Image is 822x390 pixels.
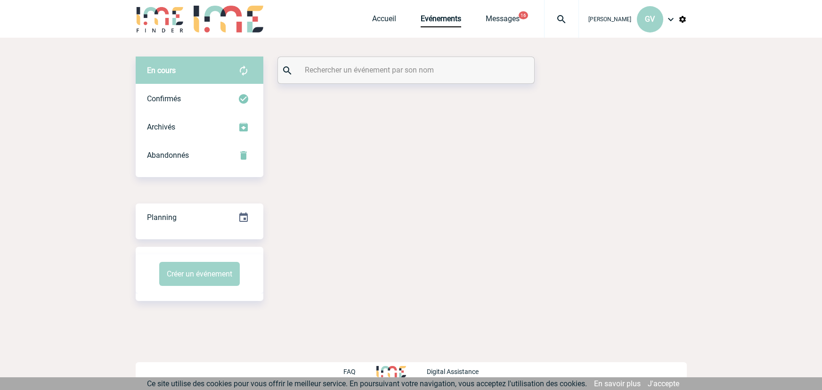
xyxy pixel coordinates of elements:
p: FAQ [343,368,356,375]
a: Evénements [421,14,461,27]
button: 16 [519,11,528,19]
span: GV [645,15,655,24]
div: Retrouvez ici tous les événements que vous avez décidé d'archiver [136,113,263,141]
span: En cours [147,66,176,75]
button: Créer un événement [159,262,240,286]
span: [PERSON_NAME] [588,16,631,23]
div: Retrouvez ici tous vos évènements avant confirmation [136,57,263,85]
span: Abandonnés [147,151,189,160]
img: IME-Finder [136,6,185,32]
a: FAQ [343,366,376,375]
p: Digital Assistance [427,368,479,375]
div: Retrouvez ici tous vos événements organisés par date et état d'avancement [136,203,263,232]
span: Ce site utilise des cookies pour vous offrir le meilleur service. En poursuivant votre navigation... [147,379,587,388]
span: Planning [147,213,177,222]
a: Messages [486,14,520,27]
span: Confirmés [147,94,181,103]
span: Archivés [147,122,175,131]
div: Retrouvez ici tous vos événements annulés [136,141,263,170]
a: Accueil [372,14,396,27]
input: Rechercher un événement par son nom [302,63,512,77]
a: En savoir plus [594,379,641,388]
a: Planning [136,203,263,231]
a: J'accepte [648,379,679,388]
img: http://www.idealmeetingsevents.fr/ [376,366,406,377]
